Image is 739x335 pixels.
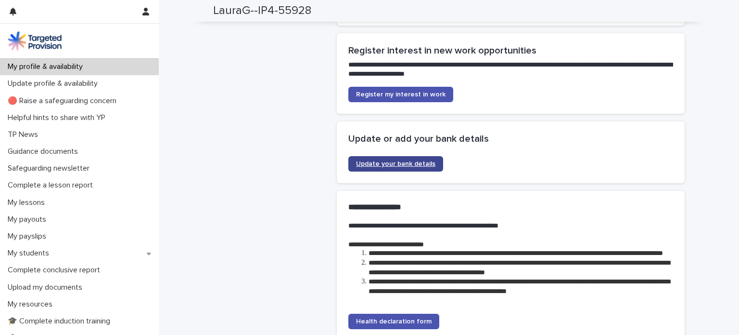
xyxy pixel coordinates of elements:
[4,96,124,106] p: 🔴 Raise a safeguarding concern
[4,317,118,326] p: 🎓 Complete induction training
[4,62,90,71] p: My profile & availability
[356,91,446,98] span: Register my interest in work
[348,45,673,56] h2: Register interest in new work opportunities
[4,181,101,190] p: Complete a lesson report
[4,249,57,258] p: My students
[348,156,443,172] a: Update your bank details
[213,4,311,18] h2: LauraG--IP4-55928
[356,161,435,167] span: Update your bank details
[4,266,108,275] p: Complete conclusive report
[4,198,52,207] p: My lessons
[4,79,105,88] p: Update profile & availability
[4,232,54,241] p: My payslips
[348,87,453,102] a: Register my interest in work
[4,300,60,309] p: My resources
[4,130,46,139] p: TP News
[4,215,54,224] p: My payouts
[4,283,90,292] p: Upload my documents
[4,147,86,156] p: Guidance documents
[4,113,113,122] p: Helpful hints to share with YP
[356,318,432,325] span: Health declaration form
[348,133,673,145] h2: Update or add your bank details
[4,164,97,173] p: Safeguarding newsletter
[8,31,62,51] img: M5nRWzHhSzIhMunXDL62
[348,314,439,329] a: Health declaration form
